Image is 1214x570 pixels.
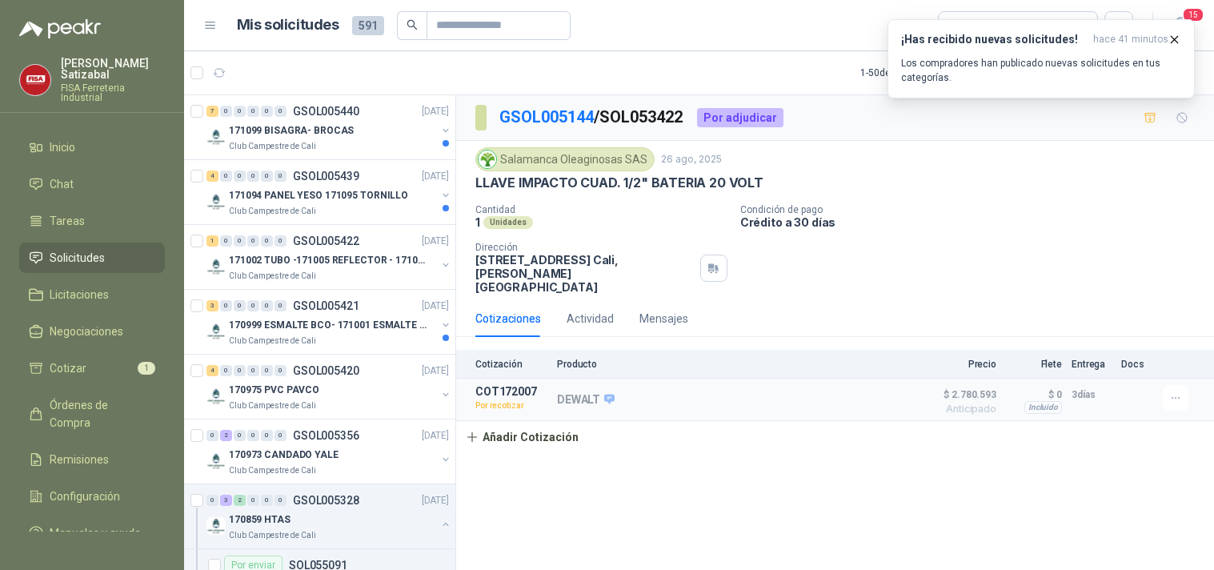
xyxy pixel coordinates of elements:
[19,243,165,273] a: Solicitudes
[50,396,150,432] span: Órdenes de Compra
[229,512,290,528] p: 170859 HTAS
[274,430,286,441] div: 0
[50,249,105,267] span: Solicitudes
[206,231,452,283] a: 1 0 0 0 0 0 GSOL005422[DATE] Company Logo171002 TUBO -171005 REFLECTOR - 171007 PANELClub Campest...
[234,430,246,441] div: 0
[479,151,496,168] img: Company Logo
[1072,385,1112,404] p: 3 días
[1166,11,1195,40] button: 15
[19,481,165,512] a: Configuración
[247,430,259,441] div: 0
[247,235,259,247] div: 0
[229,335,316,347] p: Club Campestre de Cali
[475,398,547,414] p: Por recotizar
[475,175,763,191] p: LLAVE IMPACTO CUAD. 1/2" BATERIA 20 VOLT
[61,58,165,80] p: [PERSON_NAME] Satizabal
[1006,385,1062,404] p: $ 0
[293,365,359,376] p: GSOL005420
[274,365,286,376] div: 0
[234,300,246,311] div: 0
[293,171,359,182] p: GSOL005439
[274,171,286,182] div: 0
[19,444,165,475] a: Remisiones
[234,171,246,182] div: 0
[229,205,316,218] p: Club Campestre de Cali
[475,310,541,327] div: Cotizaciones
[499,107,594,126] a: GSOL005144
[220,235,232,247] div: 0
[901,33,1087,46] h3: ¡Has recibido nuevas solicitudes!
[261,300,273,311] div: 0
[916,359,996,370] p: Precio
[234,235,246,247] div: 0
[19,169,165,199] a: Chat
[50,175,74,193] span: Chat
[50,359,86,377] span: Cotizar
[475,359,547,370] p: Cotización
[422,169,449,184] p: [DATE]
[261,106,273,117] div: 0
[220,365,232,376] div: 0
[499,105,684,130] p: / SOL053422
[206,426,452,477] a: 0 2 0 0 0 0 GSOL005356[DATE] Company Logo170973 CANDADO YALEClub Campestre de Cali
[206,430,218,441] div: 0
[261,171,273,182] div: 0
[19,390,165,438] a: Órdenes de Compra
[206,300,218,311] div: 3
[220,495,232,506] div: 3
[860,60,959,86] div: 1 - 50 de 183
[50,138,75,156] span: Inicio
[901,56,1181,85] p: Los compradores han publicado nuevas solicitudes en tus categorías.
[206,235,218,247] div: 1
[229,253,428,268] p: 171002 TUBO -171005 REFLECTOR - 171007 PANEL
[206,171,218,182] div: 4
[19,206,165,236] a: Tareas
[422,234,449,249] p: [DATE]
[206,387,226,406] img: Company Logo
[948,17,982,34] div: Todas
[293,430,359,441] p: GSOL005356
[1006,359,1062,370] p: Flete
[220,300,232,311] div: 0
[206,516,226,536] img: Company Logo
[19,132,165,163] a: Inicio
[229,529,316,542] p: Club Campestre de Cali
[293,300,359,311] p: GSOL005421
[475,385,547,398] p: COT172007
[247,300,259,311] div: 0
[229,123,354,138] p: 171099 BISAGRA- BROCAS
[229,383,319,398] p: 170975 PVC PAVCO
[50,488,120,505] span: Configuración
[274,495,286,506] div: 0
[247,171,259,182] div: 0
[206,167,452,218] a: 4 0 0 0 0 0 GSOL005439[DATE] Company Logo171094 PANEL YESO 171095 TORNILLOClub Campestre de Cali
[206,102,452,153] a: 7 0 0 0 0 0 GSOL005440[DATE] Company Logo171099 BISAGRA- BROCASClub Campestre de Cali
[422,363,449,379] p: [DATE]
[206,322,226,341] img: Company Logo
[206,365,218,376] div: 4
[206,192,226,211] img: Company Logo
[19,279,165,310] a: Licitaciones
[50,524,141,542] span: Manuales y ayuda
[567,310,614,327] div: Actividad
[206,257,226,276] img: Company Logo
[261,430,273,441] div: 0
[237,14,339,37] h1: Mis solicitudes
[475,215,480,229] p: 1
[557,393,615,407] p: DEWALT
[261,235,273,247] div: 0
[50,212,85,230] span: Tareas
[1072,359,1112,370] p: Entrega
[475,147,655,171] div: Salamanca Oleaginosas SAS
[422,428,449,444] p: [DATE]
[697,108,783,127] div: Por adjudicar
[274,300,286,311] div: 0
[19,316,165,347] a: Negociaciones
[274,235,286,247] div: 0
[229,188,408,203] p: 171094 PANEL YESO 171095 TORNILLO
[61,83,165,102] p: FISA Ferreteria Industrial
[639,310,688,327] div: Mensajes
[247,365,259,376] div: 0
[1182,7,1204,22] span: 15
[740,204,1208,215] p: Condición de pago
